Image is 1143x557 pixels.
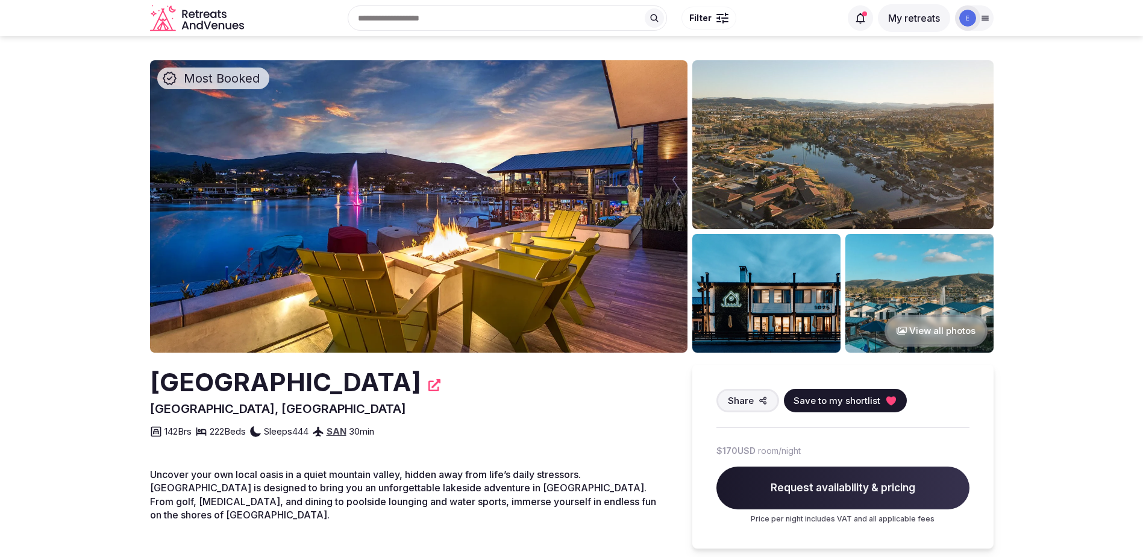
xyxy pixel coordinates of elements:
[959,10,976,27] img: eosowski
[150,5,246,32] svg: Retreats and Venues company logo
[689,12,712,24] span: Filter
[878,12,950,24] a: My retreats
[681,7,736,30] button: Filter
[728,394,754,407] span: Share
[716,467,969,510] span: Request availability & pricing
[157,68,269,89] div: Most Booked
[179,70,265,87] span: Most Booked
[758,445,801,457] span: room/night
[692,60,994,229] img: Venue gallery photo
[885,315,988,347] button: View all photos
[150,468,656,521] span: Uncover your own local oasis in a quiet mountain valley, hidden away from life’s daily stressors....
[716,389,779,412] button: Share
[264,425,308,438] span: Sleeps 444
[150,5,246,32] a: Visit the homepage
[150,401,406,416] span: [GEOGRAPHIC_DATA], [GEOGRAPHIC_DATA]
[327,426,346,437] a: SAN
[164,425,192,438] span: 142 Brs
[349,425,374,438] span: 30 min
[692,234,841,353] img: Venue gallery photo
[878,4,950,32] button: My retreats
[150,60,687,353] img: Venue cover photo
[716,445,756,457] span: $170 USD
[784,389,907,412] button: Save to my shortlist
[210,425,246,438] span: 222 Beds
[150,365,421,400] h2: [GEOGRAPHIC_DATA]
[845,234,994,353] img: Venue gallery photo
[794,394,880,407] span: Save to my shortlist
[716,514,969,524] p: Price per night includes VAT and all applicable fees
